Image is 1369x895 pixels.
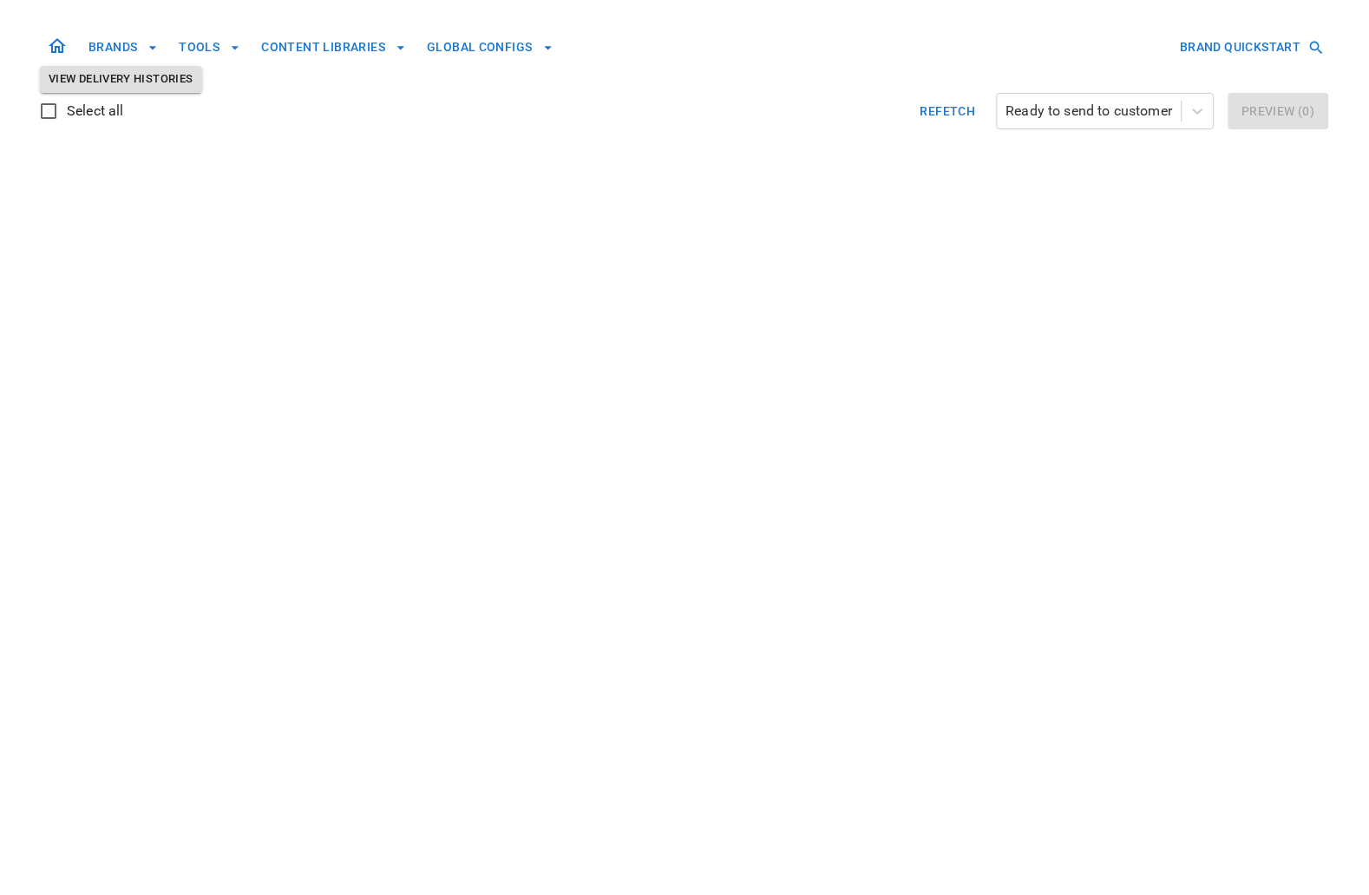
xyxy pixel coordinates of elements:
button: BRAND QUICKSTART [1174,31,1329,63]
button: CONTENT LIBRARIES [254,31,413,63]
button: GLOBAL CONFIGS [420,31,560,63]
button: Refetch [914,93,983,129]
span: Select all [67,101,124,122]
button: View Delivery Histories [40,66,202,93]
button: TOOLS [172,31,247,63]
button: BRANDS [82,31,165,63]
